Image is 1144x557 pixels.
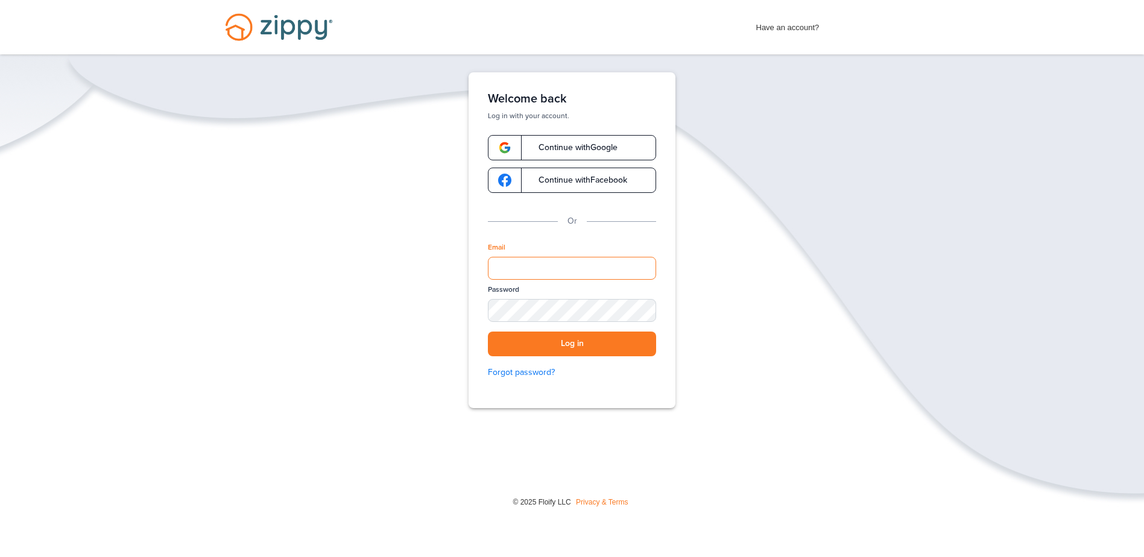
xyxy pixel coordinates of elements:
[488,332,656,356] button: Log in
[526,143,618,152] span: Continue with Google
[488,366,656,379] a: Forgot password?
[576,498,628,506] a: Privacy & Terms
[498,174,511,187] img: google-logo
[488,168,656,193] a: google-logoContinue withFacebook
[488,92,656,106] h1: Welcome back
[567,215,577,228] p: Or
[488,257,656,280] input: Email
[498,141,511,154] img: google-logo
[756,15,820,34] span: Have an account?
[488,299,656,322] input: Password
[488,135,656,160] a: google-logoContinue withGoogle
[488,242,505,253] label: Email
[513,498,570,506] span: © 2025 Floify LLC
[526,176,627,184] span: Continue with Facebook
[488,111,656,121] p: Log in with your account.
[488,285,519,295] label: Password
